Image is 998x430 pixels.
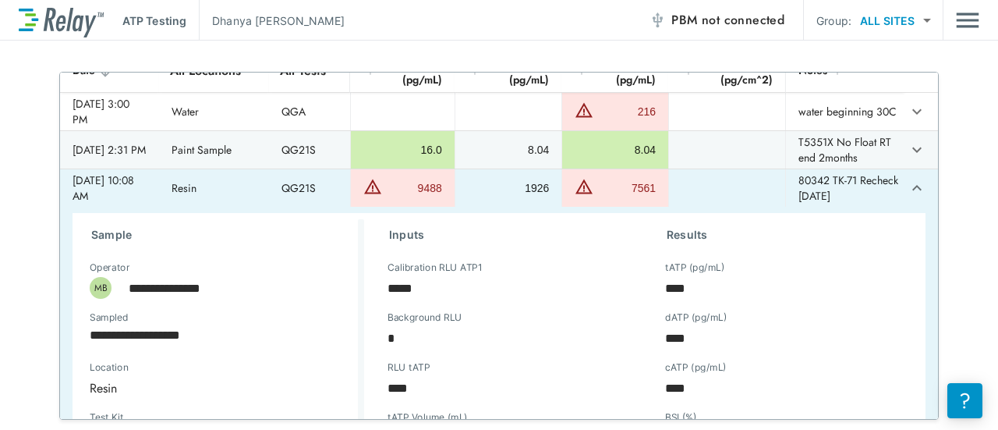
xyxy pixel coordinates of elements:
[665,312,727,323] label: dATP (pg/mL)
[904,137,930,163] button: expand row
[649,12,665,28] img: Offline Icon
[269,169,350,207] td: QG21S
[468,142,550,158] div: 8.04
[956,5,979,35] button: Main menu
[363,142,442,158] div: 16.0
[73,142,147,158] div: [DATE] 2:31 PM
[79,372,342,403] div: Resin
[79,319,331,350] input: Choose date, selected date is Aug 14, 2025
[19,4,104,37] img: LuminUltra Relay
[665,362,727,373] label: cATP (pg/mL)
[575,177,593,196] img: Warning
[816,12,851,29] p: Group:
[468,180,550,196] div: 1926
[91,226,358,244] h3: Sample
[667,226,907,244] h3: Results
[597,104,656,119] div: 216
[388,312,462,323] label: Background RLU
[386,180,442,196] div: 9488
[90,412,208,423] label: Test Kit
[671,9,784,31] span: PBM
[90,312,129,323] label: Sampled
[363,177,382,196] img: Warning
[159,169,268,207] td: Resin
[904,175,930,201] button: expand row
[575,101,593,119] img: Warning
[665,262,725,273] label: tATP (pg/mL)
[785,169,904,207] td: 80342 TK-71 Recheck [DATE]
[904,98,930,125] button: expand row
[388,412,468,423] label: tATP Volume (mL)
[90,262,129,273] label: Operator
[73,96,147,127] div: [DATE] 3:00 PM
[785,93,904,130] td: water beginning 30C
[269,93,350,130] td: QGA
[388,262,482,273] label: Calibration RLU ATP1
[665,412,697,423] label: BSI (%)
[73,172,147,204] div: [DATE] 10:08 AM
[597,180,656,196] div: 7561
[122,12,186,29] p: ATP Testing
[269,131,350,169] td: QG21S
[90,277,111,299] div: MB
[389,226,629,244] h3: Inputs
[159,131,268,169] td: Paint Sample
[702,11,784,29] span: not connected
[575,142,656,158] div: 8.04
[159,93,268,130] td: Water
[956,5,979,35] img: Drawer Icon
[785,131,904,169] td: T5351X No Float RT end 2months
[388,362,430,373] label: RLU tATP
[643,5,791,36] button: PBM not connected
[212,12,345,29] p: Dhanya [PERSON_NAME]
[90,362,288,373] label: Location
[947,383,982,418] iframe: Resource center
